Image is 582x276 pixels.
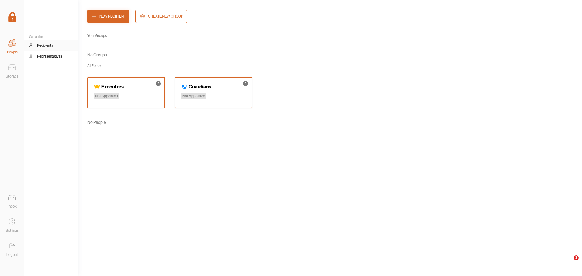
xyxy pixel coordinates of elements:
div: No People [87,118,106,127]
button: Create New Group [135,10,187,23]
div: Logout [6,252,18,258]
div: Your Groups [87,33,572,39]
a: Representatives [24,51,78,62]
div: Settings [6,228,19,234]
h4: Guardians [189,84,211,90]
div: Create New Group [148,13,183,19]
div: No Groups [87,51,107,59]
div: New Recipient [99,13,126,19]
div: Storage [6,73,18,79]
div: Not Appointed [181,93,206,99]
a: Recipients [24,40,78,51]
div: Representatives [37,53,62,59]
span: 1 [574,255,579,260]
div: Recipients [37,42,53,48]
div: Categories [24,35,78,39]
div: Inbox [8,203,17,209]
div: People [7,49,18,55]
div: All People [87,63,572,69]
button: New Recipient [87,10,129,23]
iframe: Intercom live chat [561,255,576,270]
div: Not Appointed [94,93,119,99]
h4: Executors [101,84,124,90]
